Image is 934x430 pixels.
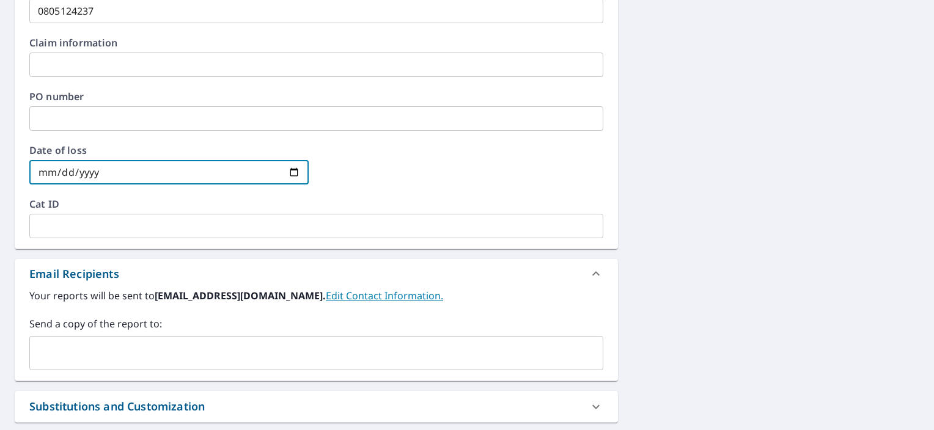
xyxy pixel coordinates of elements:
label: Claim information [29,38,603,48]
label: PO number [29,92,603,101]
label: Date of loss [29,145,309,155]
a: EditContactInfo [326,289,443,302]
label: Cat ID [29,199,603,209]
div: Substitutions and Customization [15,391,618,422]
label: Send a copy of the report to: [29,316,603,331]
div: Email Recipients [15,259,618,288]
div: Substitutions and Customization [29,398,205,415]
div: Email Recipients [29,266,119,282]
label: Your reports will be sent to [29,288,603,303]
b: [EMAIL_ADDRESS][DOMAIN_NAME]. [155,289,326,302]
